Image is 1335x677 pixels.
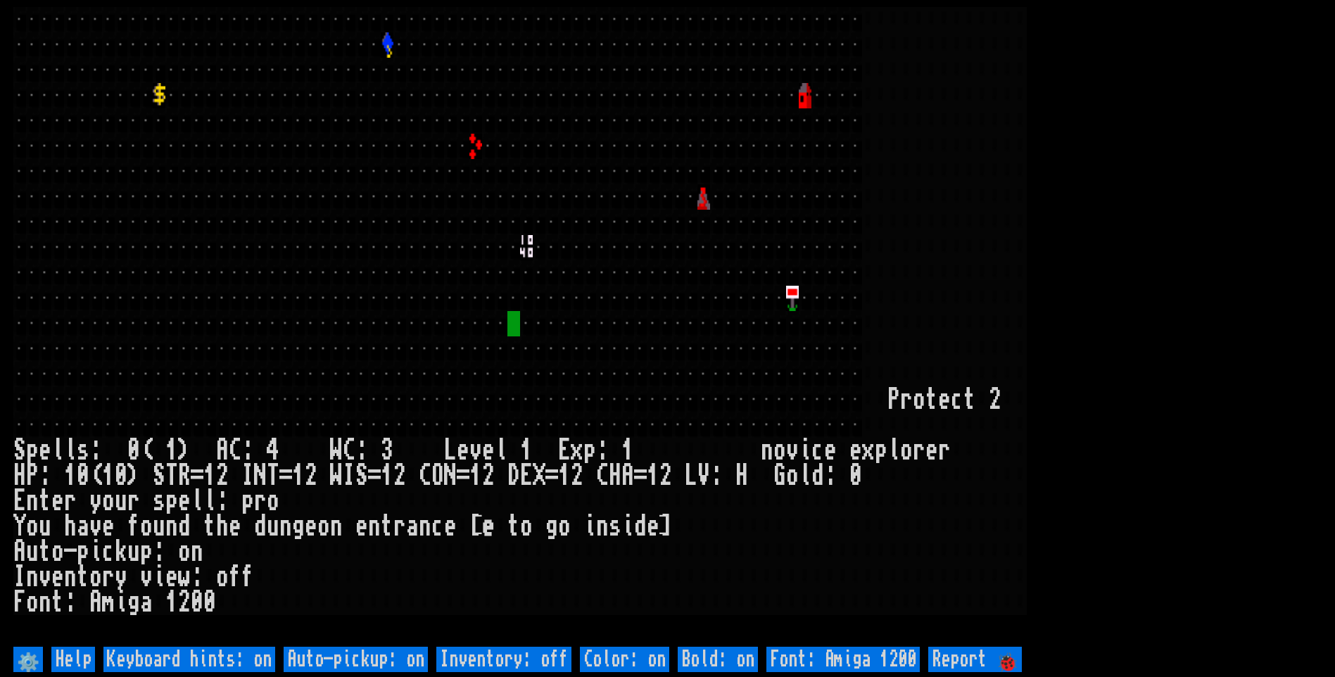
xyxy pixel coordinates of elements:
div: : [89,438,102,463]
div: t [39,488,51,514]
div: 2 [393,463,406,488]
div: e [51,564,64,590]
div: e [355,514,368,539]
div: I [343,463,355,488]
div: n [368,514,381,539]
div: d [254,514,267,539]
div: n [419,514,431,539]
div: d [634,514,647,539]
div: s [609,514,621,539]
div: A [13,539,26,564]
div: Y [13,514,26,539]
div: : [216,488,229,514]
div: v [89,514,102,539]
div: 3 [381,438,393,463]
input: Auto-pickup: on [284,647,428,672]
div: f [241,564,254,590]
div: h [216,514,229,539]
div: P [887,387,900,412]
div: d [811,463,824,488]
div: n [39,590,51,615]
div: l [51,438,64,463]
div: p [77,539,89,564]
div: 0 [849,463,862,488]
div: e [51,488,64,514]
div: L [444,438,457,463]
div: H [13,463,26,488]
div: 0 [77,463,89,488]
div: l [191,488,203,514]
div: e [39,438,51,463]
div: u [127,539,140,564]
div: o [26,590,39,615]
input: Bold: on [678,647,758,672]
div: 1 [647,463,659,488]
div: e [647,514,659,539]
div: S [13,438,26,463]
div: C [419,463,431,488]
div: : [153,539,165,564]
div: F [13,590,26,615]
div: 1 [64,463,77,488]
div: c [951,387,963,412]
div: 2 [305,463,317,488]
div: ( [140,438,153,463]
div: W [330,463,343,488]
div: e [102,514,115,539]
div: : [241,438,254,463]
div: [ [469,514,482,539]
div: e [482,514,495,539]
div: u [267,514,279,539]
div: o [51,539,64,564]
div: p [26,438,39,463]
div: 1 [292,463,305,488]
div: a [406,514,419,539]
div: ] [659,514,672,539]
div: 0 [191,590,203,615]
div: : [824,463,837,488]
div: o [317,514,330,539]
div: o [178,539,191,564]
div: n [596,514,609,539]
div: d [178,514,191,539]
div: L [685,463,697,488]
div: C [229,438,241,463]
div: 1 [203,463,216,488]
div: l [495,438,507,463]
div: O [431,463,444,488]
div: y [89,488,102,514]
div: l [203,488,216,514]
div: 1 [469,463,482,488]
div: v [39,564,51,590]
div: E [520,463,533,488]
div: r [913,438,925,463]
div: : [39,463,51,488]
div: h [64,514,77,539]
div: x [571,438,583,463]
div: 2 [482,463,495,488]
div: e [178,488,191,514]
input: Keyboard hints: on [103,647,275,672]
div: l [799,463,811,488]
div: N [444,463,457,488]
div: o [913,387,925,412]
div: 1 [102,463,115,488]
div: e [444,514,457,539]
div: c [811,438,824,463]
div: 1 [621,438,634,463]
div: y [115,564,127,590]
div: i [583,514,596,539]
div: o [216,564,229,590]
div: C [343,438,355,463]
div: t [381,514,393,539]
div: 4 [267,438,279,463]
div: 1 [520,438,533,463]
div: u [115,488,127,514]
div: S [355,463,368,488]
div: 1 [381,463,393,488]
div: o [102,488,115,514]
div: e [482,438,495,463]
div: c [102,539,115,564]
div: m [102,590,115,615]
div: e [457,438,469,463]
